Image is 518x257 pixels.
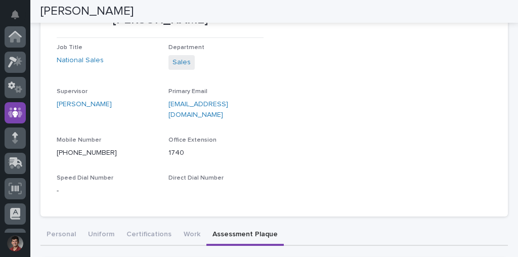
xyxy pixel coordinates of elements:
button: users-avatar [5,233,26,254]
span: Direct Dial Number [168,175,224,181]
span: Department [168,45,204,51]
div: Notifications [13,10,26,26]
button: Assessment Plaque [206,225,284,246]
button: Notifications [5,4,26,25]
button: Certifications [120,225,178,246]
span: Primary Email [168,89,207,95]
button: Uniform [82,225,120,246]
p: 1740 [168,148,272,158]
span: Mobile Number [57,137,101,143]
p: - [57,186,160,196]
a: Sales [172,57,191,68]
a: [EMAIL_ADDRESS][DOMAIN_NAME] [168,101,228,118]
a: [PERSON_NAME] [57,99,112,110]
a: [PHONE_NUMBER] [57,149,117,156]
span: Office Extension [168,137,217,143]
button: Work [178,225,206,246]
span: Supervisor [57,89,88,95]
button: Personal [40,225,82,246]
span: Job Title [57,45,82,51]
h2: [PERSON_NAME] [40,4,134,19]
span: Speed Dial Number [57,175,113,181]
a: National Sales [57,55,104,66]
